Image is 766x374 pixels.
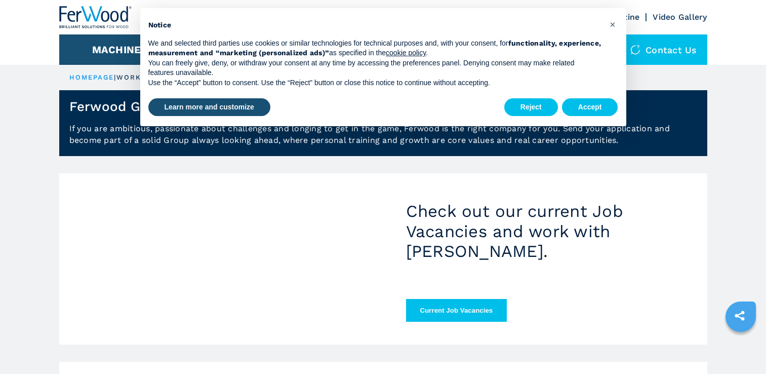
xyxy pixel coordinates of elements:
p: If you are ambitious, passionate about challenges and longing to get in the game, Ferwood is the ... [59,123,707,156]
button: Close this notice [605,16,621,32]
p: We and selected third parties use cookies or similar technologies for technical purposes and, wit... [148,39,602,58]
strong: functionality, experience, measurement and “marketing (personalized ads)” [148,39,601,57]
h1: Ferwood Group is looking for you! [69,98,291,115]
a: Video Gallery [653,12,707,22]
button: Machines [92,44,148,56]
button: Current Job Vacancies [406,299,507,322]
span: | [114,73,116,81]
button: Learn more and customize [148,98,270,117]
button: Reject [504,98,558,117]
h2: Check out our current Job Vacancies and work with [PERSON_NAME]. [406,201,684,261]
p: work with [PERSON_NAME] [116,73,238,82]
img: Ferwood [59,6,132,28]
button: Accept [562,98,618,117]
a: HOMEPAGE [69,73,114,81]
a: cookie policy [386,49,426,57]
p: Use the “Accept” button to consent. Use the “Reject” button or close this notice to continue with... [148,78,602,88]
img: Contact us [630,45,640,55]
iframe: Chat [723,328,758,366]
div: Contact us [620,34,707,65]
p: You can freely give, deny, or withdraw your consent at any time by accessing the preferences pane... [148,58,602,78]
h2: Notice [148,20,602,30]
span: × [610,18,616,30]
a: sharethis [727,303,752,328]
